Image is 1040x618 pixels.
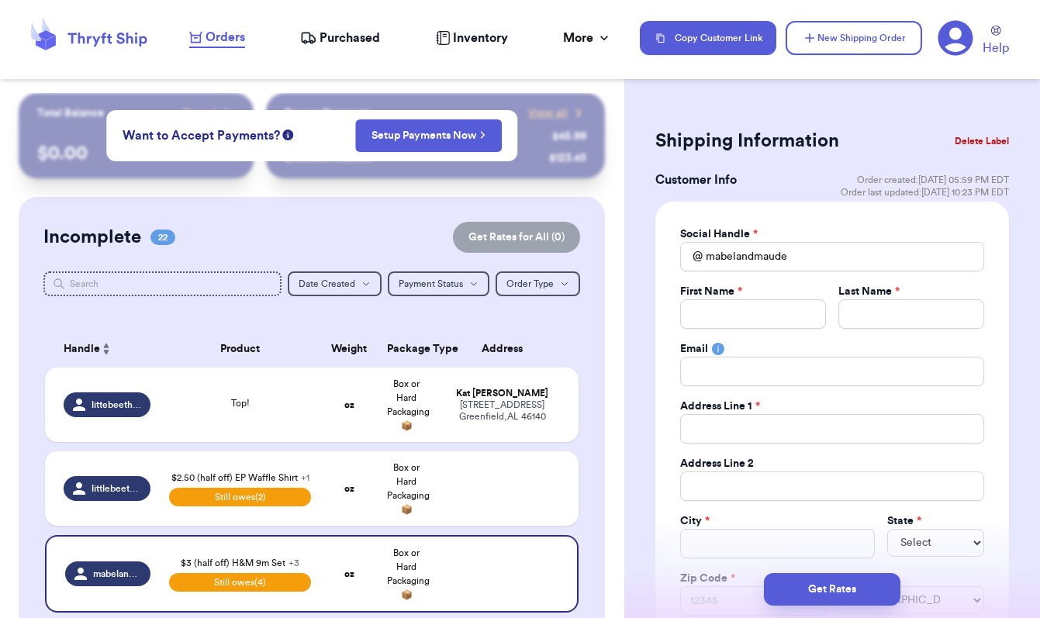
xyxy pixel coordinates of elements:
span: Payment Status [399,279,463,288]
a: Purchased [300,29,380,47]
th: Address [435,330,579,368]
span: Box or Hard Packaging 📦 [387,463,430,514]
div: @ [680,242,703,271]
button: Payment Status [388,271,489,296]
button: Setup Payments Now [355,119,502,152]
label: City [680,513,710,529]
p: $ 0.00 [37,141,235,166]
span: Orders [206,28,245,47]
span: Order Type [506,279,554,288]
span: Inventory [453,29,508,47]
h2: Incomplete [43,225,141,250]
label: First Name [680,284,742,299]
label: Email [680,341,708,357]
div: $ 45.99 [552,129,586,144]
button: New Shipping Order [786,21,922,55]
div: $ 123.45 [549,150,586,166]
a: Setup Payments Now [371,128,485,143]
label: Address Line 1 [680,399,760,414]
label: Address Line 2 [680,456,754,471]
button: Delete Label [948,124,1015,158]
div: More [563,29,612,47]
label: Social Handle [680,226,758,242]
strong: oz [344,484,354,493]
a: Inventory [436,29,508,47]
a: Help [983,26,1009,57]
a: Orders [189,28,245,48]
span: 22 [150,230,175,245]
label: Last Name [838,284,900,299]
div: Kat [PERSON_NAME] [444,388,560,399]
span: $3 (half off) H&M 9m Set [181,558,299,568]
span: Payout [183,105,216,121]
a: View all [528,105,586,121]
button: Order Type [496,271,580,296]
h2: Shipping Information [655,129,839,154]
span: Box or Hard Packaging 📦 [387,379,430,430]
span: Date Created [299,279,355,288]
span: Order last updated: [DATE] 10:23 PM EDT [841,186,1009,199]
h3: Customer Info [655,171,737,189]
p: Recent Payments [285,105,371,121]
span: Handle [64,341,100,357]
span: Want to Accept Payments? [123,126,280,145]
span: Still owes (2) [169,488,311,506]
button: Get Rates for All (0) [453,222,580,253]
span: mabelandmaude [93,568,141,580]
span: Order created: [DATE] 05:59 PM EDT [857,174,1009,186]
span: Help [983,39,1009,57]
span: Still owes (4) [169,573,311,592]
button: Copy Customer Link [640,21,776,55]
button: Date Created [288,271,382,296]
span: littebeethriftfinds [92,399,141,411]
span: + 3 [289,558,299,568]
label: State [887,513,921,529]
th: Package Type [378,330,435,368]
th: Weight [320,330,378,368]
span: Top! [231,399,250,408]
span: littlebeethriftfinds [92,482,141,495]
p: Total Balance [37,105,104,121]
input: Search [43,271,282,296]
strong: oz [344,400,354,409]
button: Sort ascending [100,340,112,358]
a: Payout [183,105,235,121]
span: + 1 [301,473,309,482]
strong: oz [344,569,354,578]
button: Get Rates [764,573,900,606]
span: $2.50 (half off) EP Waffle Shirt [171,473,309,482]
th: Product [160,330,320,368]
span: Box or Hard Packaging 📦 [387,548,430,599]
span: View all [528,105,568,121]
span: Purchased [320,29,380,47]
div: [STREET_ADDRESS] Greenfield , AL 46140 [444,399,560,423]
